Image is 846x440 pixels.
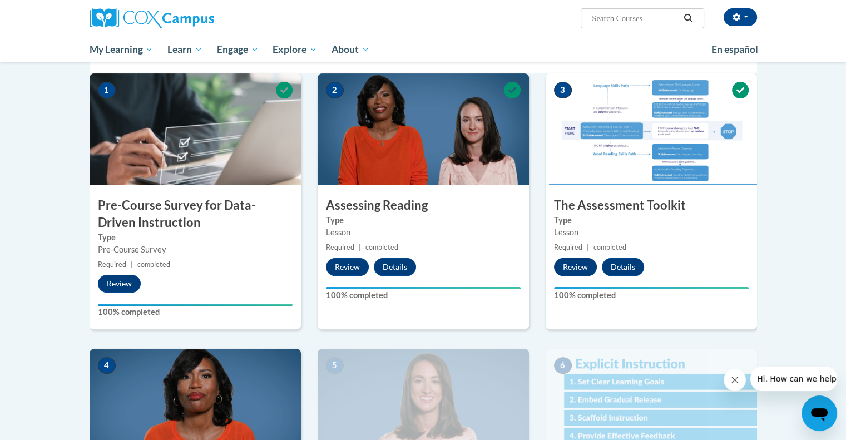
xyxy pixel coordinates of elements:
span: Required [326,243,354,251]
span: 5 [326,357,344,374]
a: Engage [210,37,266,62]
input: Search Courses [591,12,680,25]
span: | [131,260,133,269]
span: | [587,243,589,251]
img: Course Image [546,73,757,185]
label: 100% completed [98,306,293,318]
label: Type [326,214,521,226]
iframe: Close message [724,369,746,391]
label: 100% completed [554,289,749,301]
iframe: Button to launch messaging window [802,395,837,431]
button: Search [680,12,696,25]
div: Your progress [98,304,293,306]
a: Explore [265,37,324,62]
span: 4 [98,357,116,374]
a: Learn [160,37,210,62]
button: Review [554,258,597,276]
button: Details [602,258,644,276]
span: completed [137,260,170,269]
h3: Pre-Course Survey for Data-Driven Instruction [90,197,301,231]
label: Type [98,231,293,244]
iframe: Message from company [750,367,837,391]
span: completed [593,243,626,251]
button: Review [326,258,369,276]
span: About [332,43,369,56]
h3: Assessing Reading [318,197,529,214]
span: completed [365,243,398,251]
span: Learn [167,43,202,56]
img: Cox Campus [90,8,214,28]
span: My Learning [89,43,153,56]
span: Explore [273,43,317,56]
span: Required [98,260,126,269]
span: | [359,243,361,251]
a: My Learning [82,37,161,62]
div: Lesson [326,226,521,239]
a: About [324,37,377,62]
div: Your progress [554,287,749,289]
span: Required [554,243,582,251]
label: Type [554,214,749,226]
span: En español [711,43,758,55]
a: Cox Campus [90,8,301,28]
div: Lesson [554,226,749,239]
div: Main menu [73,37,774,62]
img: Course Image [318,73,529,185]
span: Engage [217,43,259,56]
img: Course Image [90,73,301,185]
label: 100% completed [326,289,521,301]
a: En español [704,38,765,61]
div: Pre-Course Survey [98,244,293,256]
h3: The Assessment Toolkit [546,197,757,214]
button: Details [374,258,416,276]
button: Review [98,275,141,293]
span: 3 [554,82,572,98]
span: 1 [98,82,116,98]
span: Hi. How can we help? [7,8,90,17]
span: 6 [554,357,572,374]
div: Your progress [326,287,521,289]
span: 2 [326,82,344,98]
button: Account Settings [724,8,757,26]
